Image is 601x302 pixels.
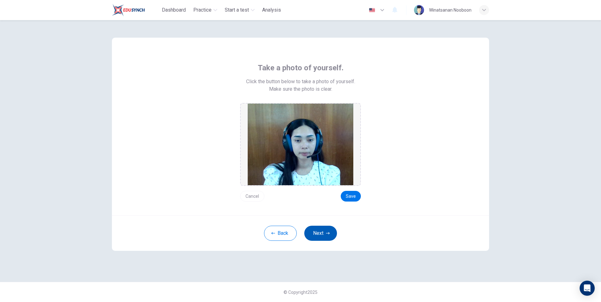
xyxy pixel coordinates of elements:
span: Start a test [225,6,249,14]
div: Winatsanan Nooboon [429,6,471,14]
span: Click the button below to take a photo of yourself. [246,78,355,85]
span: Practice [193,6,212,14]
button: Analysis [260,4,284,16]
img: Train Test logo [112,4,145,16]
img: Profile picture [414,5,424,15]
span: © Copyright 2025 [284,290,317,295]
button: Practice [191,4,220,16]
img: en [368,8,376,13]
button: Save [341,191,361,202]
span: Make sure the photo is clear. [269,85,332,93]
button: Cancel [240,191,264,202]
a: Train Test logo [112,4,159,16]
img: preview screemshot [248,104,353,185]
span: Analysis [262,6,281,14]
button: Dashboard [159,4,188,16]
div: Open Intercom Messenger [580,281,595,296]
span: Take a photo of yourself. [258,63,344,73]
span: Dashboard [162,6,186,14]
button: Back [264,226,297,241]
button: Next [304,226,337,241]
button: Start a test [222,4,257,16]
